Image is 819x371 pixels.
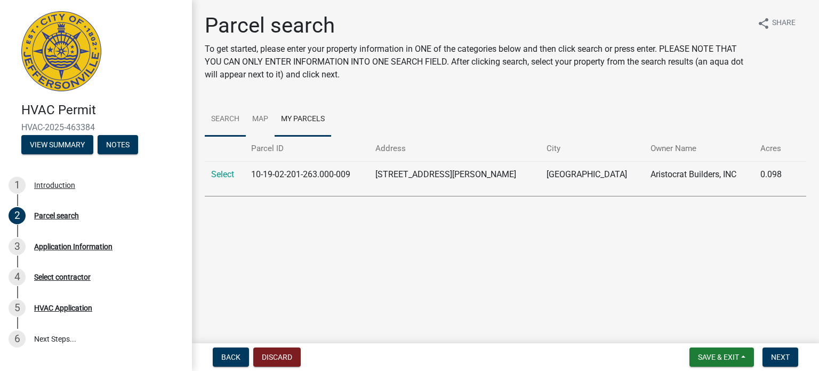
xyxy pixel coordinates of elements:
div: 1 [9,177,26,194]
button: Notes [98,135,138,154]
div: 6 [9,330,26,348]
div: 4 [9,269,26,286]
div: 2 [9,207,26,224]
button: Save & Exit [689,348,754,367]
td: [GEOGRAPHIC_DATA] [540,161,644,187]
th: Parcel ID [245,136,370,161]
button: Discard [253,348,301,367]
td: 10-19-02-201-263.000-009 [245,161,370,187]
button: Next [762,348,798,367]
wm-modal-confirm: Summary [21,141,93,149]
button: Back [213,348,249,367]
span: Share [772,17,796,30]
h4: HVAC Permit [21,102,183,118]
div: HVAC Application [34,304,92,312]
a: Select [211,169,234,179]
span: Back [221,353,240,361]
td: Aristocrat Builders, INC [644,161,754,187]
th: Address [369,136,540,161]
th: Acres [754,136,792,161]
a: My Parcels [275,102,331,137]
span: HVAC-2025-463384 [21,122,171,132]
span: Save & Exit [698,353,739,361]
a: Search [205,102,246,137]
h1: Parcel search [205,13,749,38]
a: Map [246,102,275,137]
td: [STREET_ADDRESS][PERSON_NAME] [369,161,540,187]
div: Introduction [34,181,75,189]
div: Parcel search [34,212,79,219]
div: 3 [9,238,26,255]
button: shareShare [749,13,804,34]
wm-modal-confirm: Notes [98,141,138,149]
div: 5 [9,299,26,317]
div: Application Information [34,243,113,250]
button: View Summary [21,135,93,154]
img: City of Jeffersonville, Indiana [21,11,101,91]
th: Owner Name [644,136,754,161]
div: Select contractor [34,273,91,281]
span: Next [771,353,790,361]
p: To get started, please enter your property information in ONE of the categories below and then cl... [205,43,749,81]
i: share [757,17,770,30]
th: City [540,136,644,161]
td: 0.098 [754,161,792,187]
